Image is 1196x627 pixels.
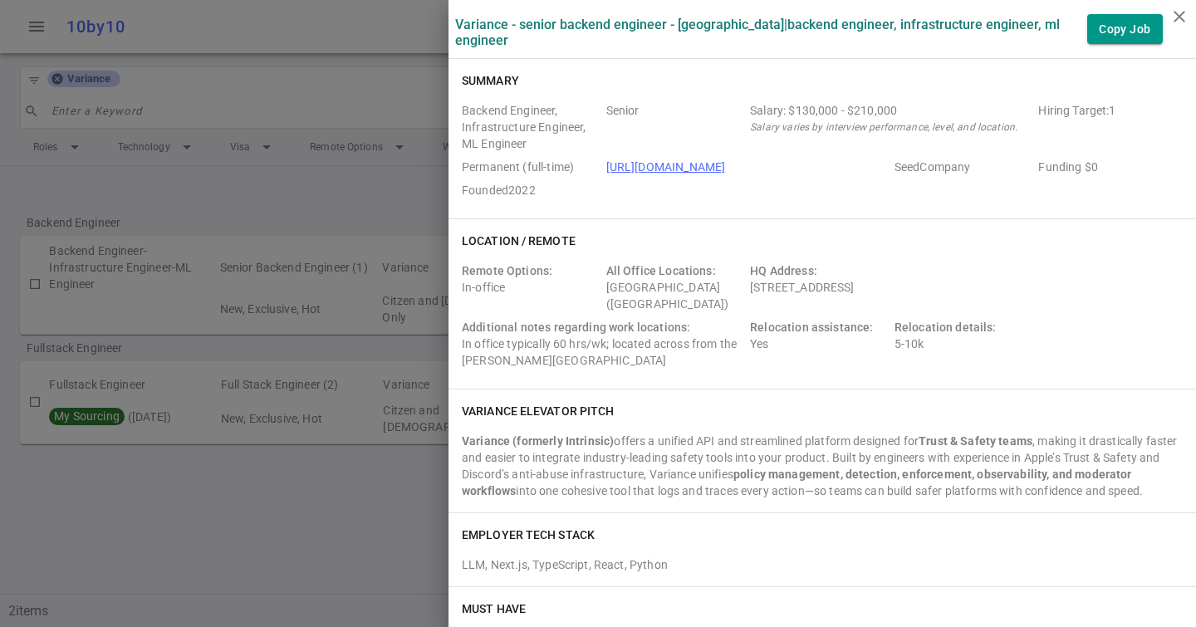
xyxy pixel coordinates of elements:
i: close [1169,7,1189,27]
span: All Office Locations: [606,264,716,277]
i: Salary varies by interview performance, level, and location. [750,121,1017,133]
span: Company URL [606,159,888,175]
h6: Summary [462,72,519,89]
span: HQ Address: [750,264,817,277]
div: In-office [462,262,600,312]
span: Level [606,102,744,152]
span: Hiring Target [1038,102,1176,152]
strong: policy management, detection, enforcement, observability, and moderator workflows [462,468,1132,497]
span: Relocation assistance: [750,321,873,334]
h6: Location / Remote [462,233,576,249]
div: 5-10k [895,319,1032,369]
h6: Variance elevator pitch [462,403,614,419]
label: Variance - Senior Backend Engineer - [GEOGRAPHIC_DATA] | Backend Engineer, Infrastructure Enginee... [455,17,1087,48]
div: Yes [750,319,888,369]
span: Additional notes regarding work locations: [462,321,690,334]
h6: Must Have [462,600,526,617]
span: Roles [462,102,600,152]
div: Salary Range [750,102,1032,119]
span: Employer Founded [462,182,600,198]
span: Employer Founding [1038,159,1176,175]
span: Employer Stage e.g. Series A [895,159,1032,175]
span: Job Type [462,159,600,175]
div: In office typically 60 hrs/wk; located across from the [PERSON_NAME][GEOGRAPHIC_DATA] [462,319,743,369]
a: [URL][DOMAIN_NAME] [606,160,726,174]
h6: EMPLOYER TECH STACK [462,527,595,543]
span: Relocation details: [895,321,997,334]
span: LLM, Next.js, TypeScript, React, Python [462,558,668,571]
div: offers a unified API and streamlined platform designed for , making it drastically faster and eas... [462,433,1183,499]
button: Copy Job [1087,14,1163,45]
strong: Variance (formerly Intrinsic) [462,434,614,448]
div: [STREET_ADDRESS] [750,262,1032,312]
span: Remote Options: [462,264,552,277]
div: [GEOGRAPHIC_DATA] ([GEOGRAPHIC_DATA]) [606,262,744,312]
strong: Trust & Safety teams [919,434,1032,448]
